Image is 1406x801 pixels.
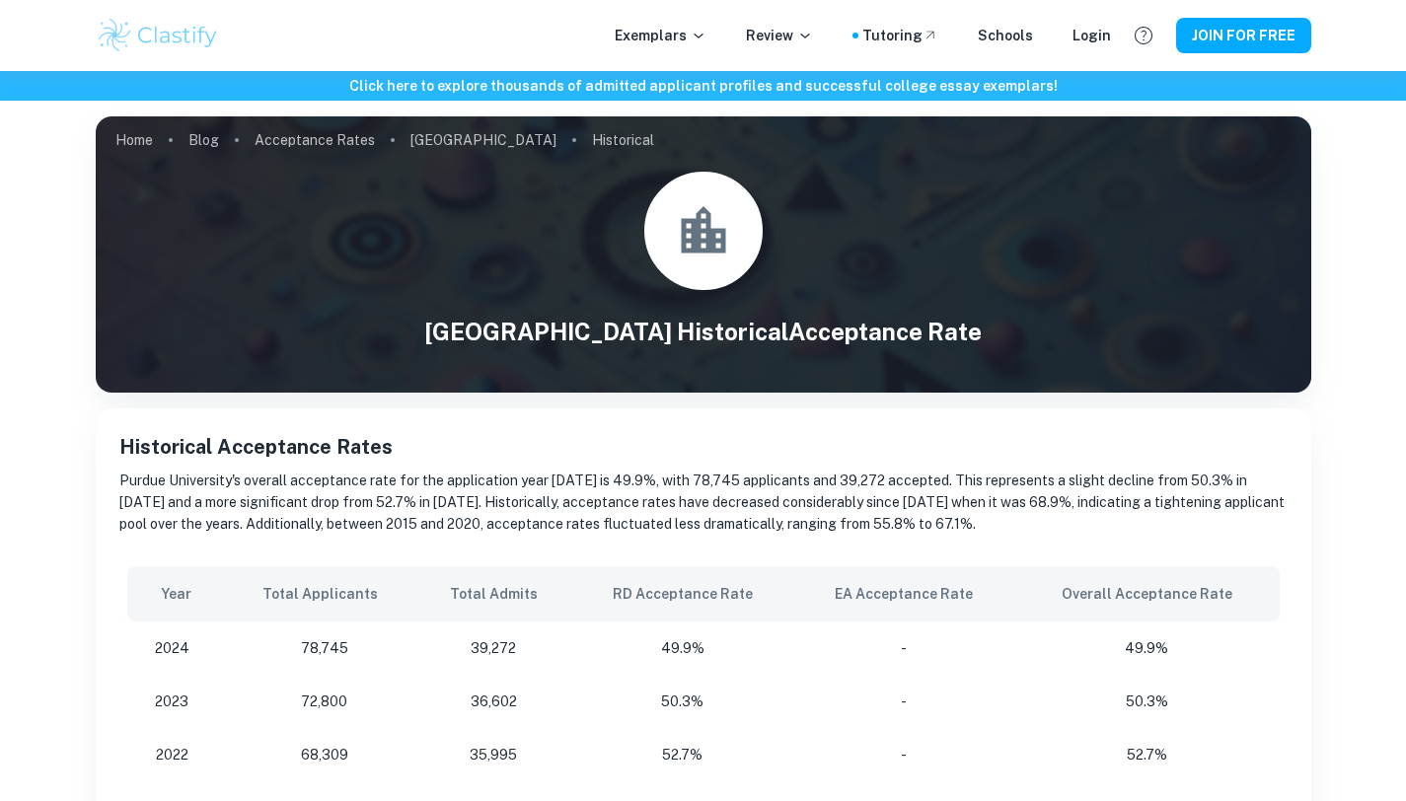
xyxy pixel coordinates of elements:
[794,621,1014,675] td: -
[746,25,813,46] p: Review
[96,16,221,55] img: Clastify logo
[571,621,794,675] td: 49.9%
[115,126,153,154] a: Home
[978,25,1033,46] a: Schools
[794,566,1014,621] th: EA Acceptance Rate
[571,675,794,728] td: 50.3%
[225,675,415,728] td: 72,800
[416,566,571,621] th: Total Admits
[119,675,226,728] th: 2023
[4,75,1402,97] h6: Click here to explore thousands of admitted applicant profiles and successful college essay exemp...
[794,675,1014,728] td: -
[1176,18,1311,53] button: JOIN FOR FREE
[416,675,571,728] td: 36,602
[1014,621,1288,675] td: 49.9%
[255,126,375,154] a: Acceptance Rates
[416,621,571,675] td: 39,272
[225,621,415,675] td: 78,745
[119,728,226,781] th: 2022
[571,566,794,621] th: RD Acceptance Rate
[1014,675,1288,728] td: 50.3%
[416,728,571,781] td: 35,995
[794,728,1014,781] td: -
[615,25,706,46] p: Exemplars
[119,432,1288,462] h5: Historical Acceptance Rates
[119,566,226,621] th: Year
[1073,25,1111,46] a: Login
[862,25,938,46] a: Tutoring
[225,728,415,781] td: 68,309
[119,621,226,675] th: 2024
[225,566,415,621] th: Total Applicants
[188,126,219,154] a: Blog
[410,126,556,154] a: [GEOGRAPHIC_DATA]
[96,314,1311,349] h1: [GEOGRAPHIC_DATA] Historical Acceptance Rate
[119,470,1288,535] p: Purdue University's overall acceptance rate for the application year [DATE] is 49.9%, with 78,745...
[1014,566,1288,621] th: Overall Acceptance Rate
[571,728,794,781] td: 52.7%
[1014,728,1288,781] td: 52.7%
[1127,19,1160,52] button: Help and Feedback
[592,129,654,151] p: Historical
